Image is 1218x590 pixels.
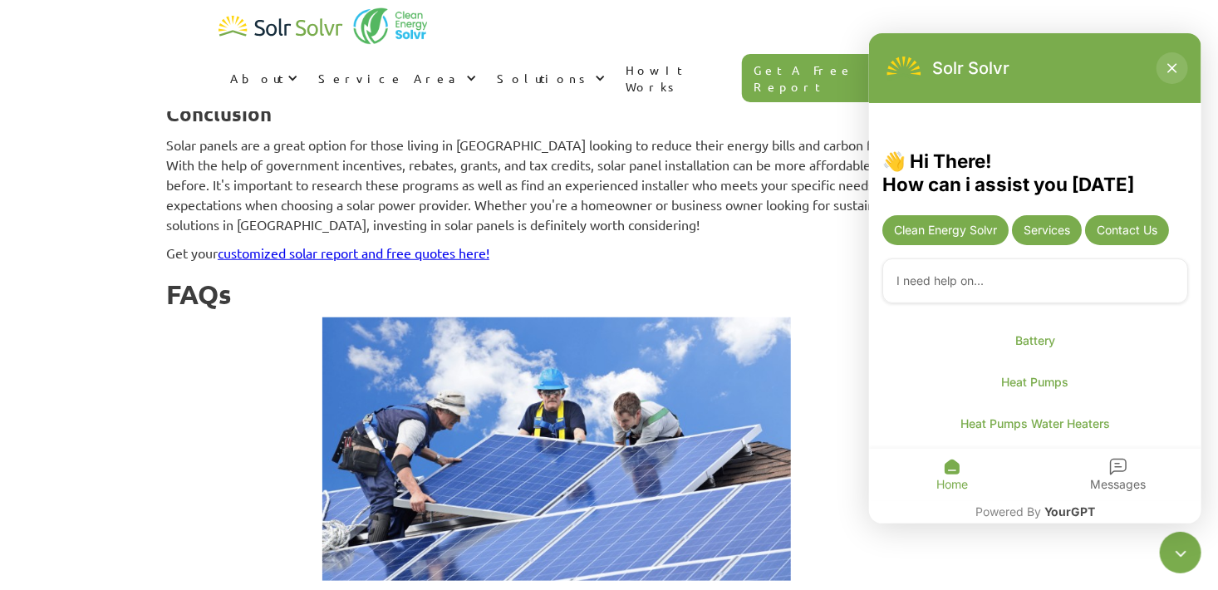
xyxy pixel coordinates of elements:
[1157,52,1188,84] button: Close chatbot
[1044,504,1095,519] span: YourGPT
[932,57,1009,80] div: Solr Solvr
[882,406,1188,441] a: Open link Heat Pumps Water Heaters
[166,101,272,126] strong: Conclusion
[166,278,232,311] strong: FAQs
[882,365,1188,400] a: Open link Heat Pumps
[166,243,947,263] p: Get your
[166,135,947,234] p: Solar panels are a great option for those living in [GEOGRAPHIC_DATA] looking to reduce their ene...
[614,45,742,111] a: How It Works
[1091,476,1147,493] div: Messages
[497,70,591,86] div: Solutions
[218,244,489,261] a: customized solar report and free quotes here!
[1012,215,1082,245] div: Send Tell me more about your services
[882,47,926,90] img: 1702586718.png
[936,476,968,493] div: Home
[230,70,283,86] div: About
[882,323,1188,358] a: Open link Battery
[882,448,1188,483] a: Open link EV Chargers
[485,53,614,103] div: Solutions
[975,504,1095,520] a: powered by YourGPT
[318,70,462,86] div: Service Area
[1085,215,1169,245] div: Send Contact Us
[1160,532,1201,573] button: Close chatbot widget
[882,215,1009,245] div: Send Tell me more about clean energy
[975,504,1041,519] span: Powered By
[307,53,485,103] div: Service Area
[742,54,920,102] a: Get A Free Report
[1035,449,1201,500] div: Open Messages tab
[882,150,1188,195] div: 👋 Hi There! How can i assist you [DATE]
[869,33,1201,524] div: Chatbot is open
[219,53,307,103] div: About
[869,449,1035,500] div: Open Home tab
